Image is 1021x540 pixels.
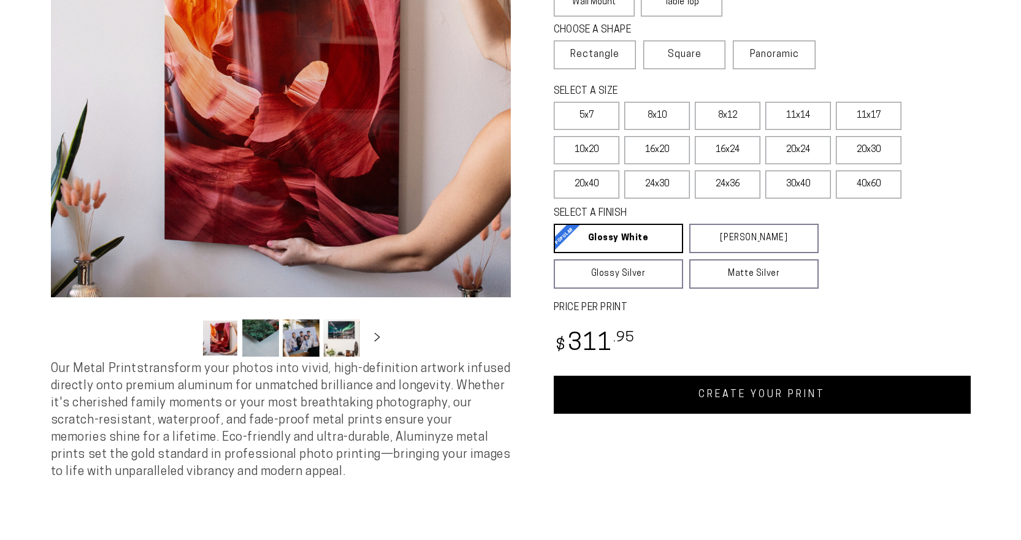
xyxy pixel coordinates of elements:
label: 20x40 [554,170,619,199]
legend: CHOOSE A SHAPE [554,23,713,37]
span: $ [556,338,566,354]
sup: .95 [613,331,635,345]
span: Square [668,47,702,62]
a: CREATE YOUR PRINT [554,376,971,414]
label: 11x14 [765,102,831,130]
button: Load image 4 in gallery view [323,319,360,357]
label: 16x24 [695,136,760,164]
span: Rectangle [570,47,619,62]
bdi: 311 [554,332,635,356]
label: 24x30 [624,170,690,199]
label: 16x20 [624,136,690,164]
label: 30x40 [765,170,831,199]
label: 40x60 [836,170,901,199]
button: Slide right [364,324,391,351]
button: Load image 2 in gallery view [242,319,279,357]
button: Load image 3 in gallery view [283,319,319,357]
label: 20x30 [836,136,901,164]
label: 24x36 [695,170,760,199]
label: 10x20 [554,136,619,164]
label: 20x24 [765,136,831,164]
label: 8x10 [624,102,690,130]
span: Our Metal Prints transform your photos into vivid, high-definition artwork infused directly onto ... [51,363,511,478]
label: PRICE PER PRINT [554,301,971,315]
label: 11x17 [836,102,901,130]
a: Matte Silver [689,259,819,289]
label: 5x7 [554,102,619,130]
a: [PERSON_NAME] [689,224,819,253]
button: Slide left [171,324,198,351]
a: Glossy White [554,224,683,253]
legend: SELECT A SIZE [554,85,799,99]
a: Glossy Silver [554,259,683,289]
button: Load image 1 in gallery view [202,319,239,357]
label: 8x12 [695,102,760,130]
legend: SELECT A FINISH [554,207,789,221]
span: Panoramic [750,50,799,59]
